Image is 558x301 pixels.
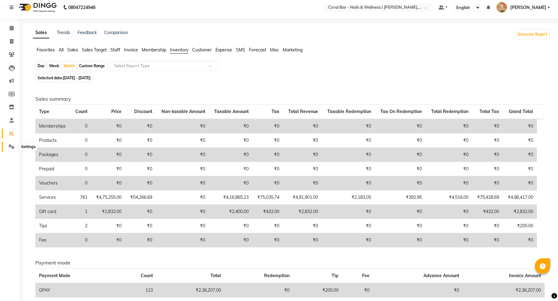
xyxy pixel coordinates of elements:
span: Sales Target [82,47,107,53]
td: ₹0 [125,233,156,247]
span: Tax [272,109,279,114]
td: ₹0 [322,205,375,219]
td: ₹0 [426,133,472,148]
td: ₹0 [375,133,426,148]
td: ₹0 [472,148,503,162]
td: ₹0 [91,148,125,162]
td: Tips [35,219,71,233]
span: Taxable Redemption [327,109,371,114]
td: ₹0 [252,148,283,162]
td: ₹0 [283,233,322,247]
td: ₹0 [252,162,283,176]
td: ₹0 [375,219,426,233]
button: Generate Report [516,30,549,39]
a: Comparison [104,30,128,35]
td: ₹54,266.69 [125,190,156,205]
span: Invoice [124,47,138,53]
td: ₹0 [375,176,426,190]
td: Vouchers [35,176,71,190]
td: Products [35,133,71,148]
td: 0 [71,119,91,133]
span: Inventory [170,47,188,53]
td: ₹0 [472,176,503,190]
a: Sales [33,27,49,38]
span: Sales [67,47,78,53]
td: ₹0 [156,219,209,233]
td: ₹0 [125,119,156,133]
td: ₹0 [283,148,322,162]
div: Month [62,62,76,70]
div: Day [36,62,46,70]
td: ₹0 [283,119,322,133]
td: ₹0 [125,176,156,190]
td: ₹0 [252,233,283,247]
span: Count [141,273,153,278]
td: ₹0 [156,205,209,219]
td: 0 [71,133,91,148]
td: 1 [71,205,91,219]
span: [PERSON_NAME] [510,4,546,11]
div: Week [47,62,61,70]
td: ₹0 [156,148,209,162]
td: ₹0 [283,219,322,233]
td: ₹0 [503,148,537,162]
td: ₹0 [375,205,426,219]
td: ₹0 [503,119,537,133]
td: ₹0 [156,176,209,190]
td: ₹0 [503,233,537,247]
td: ₹0 [283,176,322,190]
h6: Payment mode [35,260,545,266]
td: ₹0 [252,219,283,233]
td: ₹2,400.00 [209,205,252,219]
td: ₹0 [209,233,252,247]
td: 761 [71,190,91,205]
td: 0 [71,148,91,162]
td: ₹0 [156,119,209,133]
span: Staff [110,47,120,53]
td: ₹200.00 [503,219,537,233]
td: ₹0 [375,148,426,162]
td: ₹0 [503,176,537,190]
td: ₹0 [156,162,209,176]
td: ₹0 [322,119,375,133]
td: Memberships [35,119,71,133]
span: Total Redemption [431,109,468,114]
td: 2 [71,219,91,233]
td: ₹0 [472,162,503,176]
span: Type [39,109,49,114]
span: Taxable Amount [214,109,249,114]
td: ₹0 [375,119,426,133]
td: ₹432.00 [472,205,503,219]
td: ₹0 [91,233,125,247]
span: Total [210,273,221,278]
td: ₹2,183.05 [322,190,375,205]
span: Tip [332,273,339,278]
td: Prepaid [35,162,71,176]
td: ₹0 [426,148,472,162]
td: ₹0 [322,219,375,233]
td: ₹2,832.00 [503,205,537,219]
span: Total Revenue [288,109,318,114]
td: ₹392.95 [375,190,426,205]
td: 0 [71,176,91,190]
td: ₹0 [91,219,125,233]
td: ₹4,91,901.00 [283,190,322,205]
td: ₹2,832.00 [283,205,322,219]
td: ₹0 [209,119,252,133]
span: All [59,47,64,53]
td: ₹0 [125,205,156,219]
td: ₹0 [209,176,252,190]
span: Total Tax [480,109,499,114]
td: ₹0 [283,162,322,176]
span: Count [75,109,87,114]
td: ₹0 [503,133,537,148]
span: Selected date: [36,74,92,82]
span: Favorites [37,47,55,53]
td: ₹0 [503,162,537,176]
td: Packages [35,148,71,162]
td: GPAY [35,283,116,298]
td: ₹0 [209,148,252,162]
td: ₹0 [125,162,156,176]
span: Membership [142,47,166,53]
td: 113 [116,283,157,298]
